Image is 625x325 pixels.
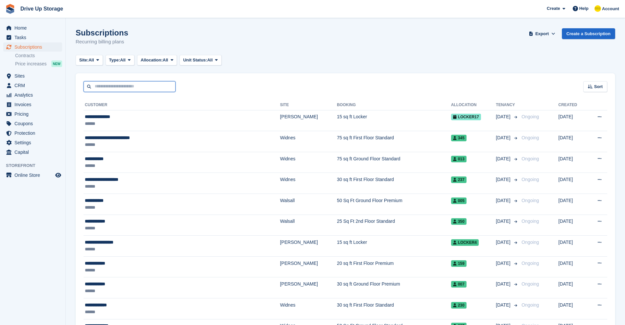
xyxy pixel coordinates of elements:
[521,114,539,119] span: Ongoing
[76,28,128,37] h1: Subscriptions
[120,57,126,63] span: All
[14,128,54,138] span: Protection
[337,100,451,110] th: Booking
[451,114,481,120] span: Locker17
[14,90,54,100] span: Analytics
[496,100,519,110] th: Tenancy
[280,173,337,194] td: Widnes
[14,109,54,119] span: Pricing
[15,53,62,59] a: Contracts
[280,298,337,319] td: Widnes
[337,173,451,194] td: 30 sq ft First Floor Standard
[558,236,587,257] td: [DATE]
[337,194,451,215] td: 50 Sq Ft Ground Floor Premium
[337,110,451,131] td: 15 sq ft Locker
[521,240,539,245] span: Ongoing
[496,134,512,141] span: [DATE]
[579,5,589,12] span: Help
[106,55,134,66] button: Type: All
[451,135,467,141] span: 345
[280,131,337,152] td: Widnes
[3,138,62,147] a: menu
[14,171,54,180] span: Online Store
[521,261,539,266] span: Ongoing
[84,100,280,110] th: Customer
[163,57,168,63] span: All
[496,176,512,183] span: [DATE]
[496,197,512,204] span: [DATE]
[594,83,603,90] span: Sort
[14,100,54,109] span: Invoices
[14,42,54,52] span: Subscriptions
[3,128,62,138] a: menu
[76,55,103,66] button: Site: All
[558,298,587,319] td: [DATE]
[558,100,587,110] th: Created
[337,236,451,257] td: 15 sq ft Locker
[109,57,120,63] span: Type:
[562,28,615,39] a: Create a Subscription
[528,28,557,39] button: Export
[521,302,539,308] span: Ongoing
[280,194,337,215] td: Walsall
[496,239,512,246] span: [DATE]
[3,90,62,100] a: menu
[15,60,62,67] a: Price increases NEW
[496,155,512,162] span: [DATE]
[558,194,587,215] td: [DATE]
[14,33,54,42] span: Tasks
[451,218,467,225] span: 350
[3,81,62,90] a: menu
[521,135,539,140] span: Ongoing
[451,197,467,204] span: 005
[14,71,54,81] span: Sites
[337,215,451,236] td: 25 Sq Ft 2nd Floor Standard
[141,57,163,63] span: Allocation:
[558,131,587,152] td: [DATE]
[180,55,221,66] button: Unit Status: All
[3,71,62,81] a: menu
[496,113,512,120] span: [DATE]
[3,171,62,180] a: menu
[558,256,587,277] td: [DATE]
[451,156,467,162] span: 013
[280,277,337,298] td: [PERSON_NAME]
[3,148,62,157] a: menu
[451,100,496,110] th: Allocation
[54,171,62,179] a: Preview store
[496,281,512,288] span: [DATE]
[451,302,467,309] span: 230
[337,152,451,173] td: 75 sq ft Ground Floor Standard
[14,138,54,147] span: Settings
[14,119,54,128] span: Coupons
[521,198,539,203] span: Ongoing
[280,215,337,236] td: Walsall
[558,215,587,236] td: [DATE]
[521,177,539,182] span: Ongoing
[3,33,62,42] a: menu
[337,298,451,319] td: 30 sq ft First Floor Standard
[76,38,128,46] p: Recurring billing plans
[337,277,451,298] td: 30 sq ft Ground Floor Premium
[547,5,560,12] span: Create
[207,57,213,63] span: All
[521,219,539,224] span: Ongoing
[496,302,512,309] span: [DATE]
[3,23,62,33] a: menu
[521,156,539,161] span: Ongoing
[14,23,54,33] span: Home
[5,4,15,14] img: stora-icon-8386f47178a22dfd0bd8f6a31ec36ba5ce8667c1dd55bd0f319d3a0aa187defe.svg
[451,260,467,267] span: 159
[558,173,587,194] td: [DATE]
[3,42,62,52] a: menu
[79,57,88,63] span: Site:
[337,256,451,277] td: 20 sq ft First Floor Premium
[6,162,65,169] span: Storefront
[535,31,549,37] span: Export
[280,256,337,277] td: [PERSON_NAME]
[15,61,47,67] span: Price increases
[451,176,467,183] span: 237
[594,5,601,12] img: Crispin Vitoria
[521,281,539,287] span: Ongoing
[18,3,66,14] a: Drive Up Storage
